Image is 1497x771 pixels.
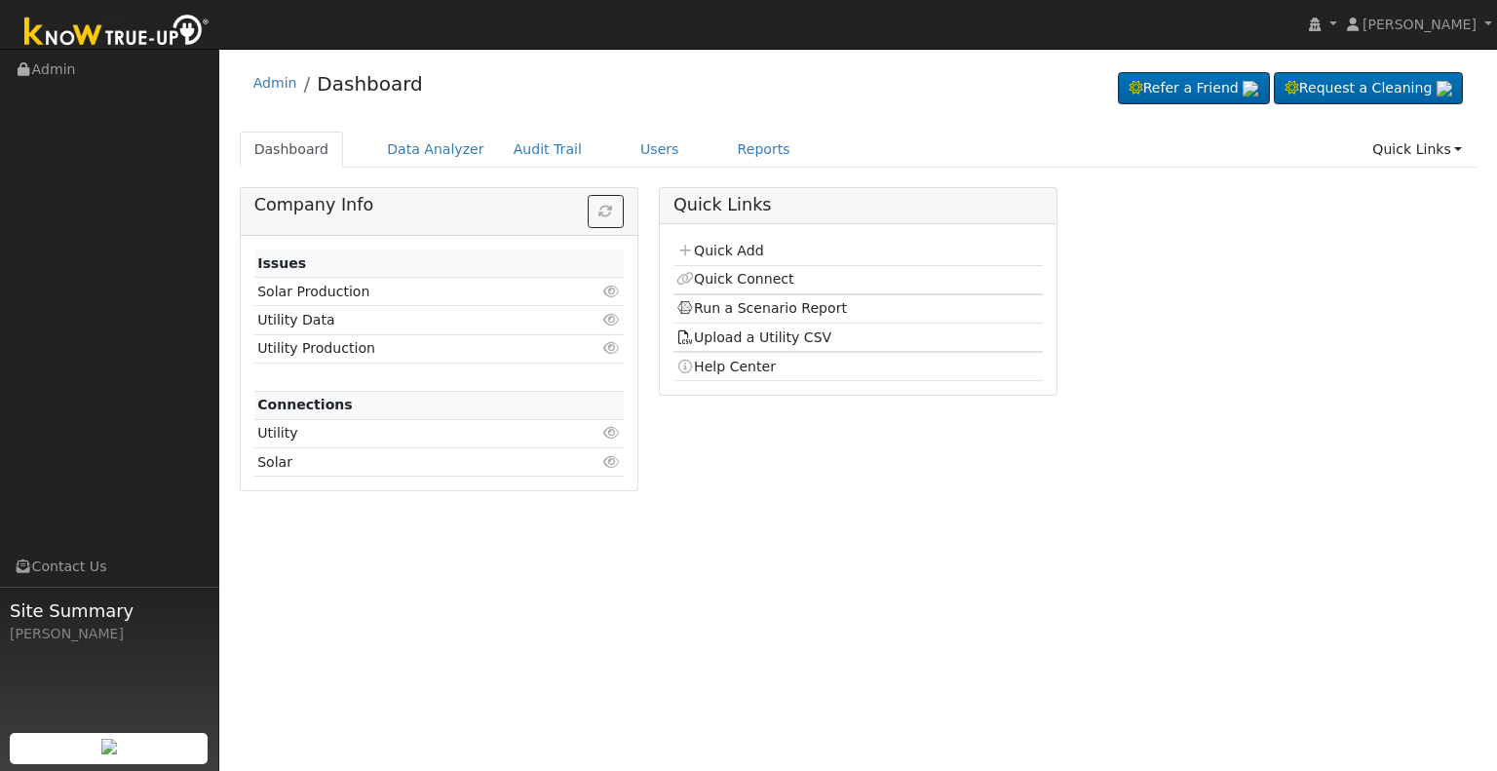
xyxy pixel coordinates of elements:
i: Click to view [603,285,621,298]
a: Request a Cleaning [1274,72,1463,105]
img: Know True-Up [15,11,219,55]
td: Solar [254,448,564,477]
a: Admin [253,75,297,91]
img: retrieve [101,739,117,754]
span: Site Summary [10,598,209,624]
a: Audit Trail [499,132,596,168]
a: Refer a Friend [1118,72,1270,105]
a: Quick Add [676,243,763,258]
strong: Issues [257,255,306,271]
a: Dashboard [317,72,423,96]
td: Solar Production [254,278,564,306]
a: Reports [723,132,805,168]
i: Click to view [603,313,621,327]
a: Users [626,132,694,168]
strong: Connections [257,397,353,412]
a: Dashboard [240,132,344,168]
a: Data Analyzer [372,132,499,168]
img: retrieve [1243,81,1258,96]
i: Click to view [603,341,621,355]
h5: Quick Links [673,195,1043,215]
i: Click to view [603,455,621,469]
td: Utility Production [254,334,564,363]
i: Click to view [603,426,621,440]
td: Utility Data [254,306,564,334]
a: Help Center [676,359,776,374]
a: Quick Links [1358,132,1477,168]
a: Quick Connect [676,271,793,287]
h5: Company Info [254,195,624,215]
a: Upload a Utility CSV [676,329,831,345]
a: Run a Scenario Report [676,300,847,316]
span: [PERSON_NAME] [1363,17,1477,32]
img: retrieve [1437,81,1452,96]
td: Utility [254,419,564,447]
div: [PERSON_NAME] [10,624,209,644]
